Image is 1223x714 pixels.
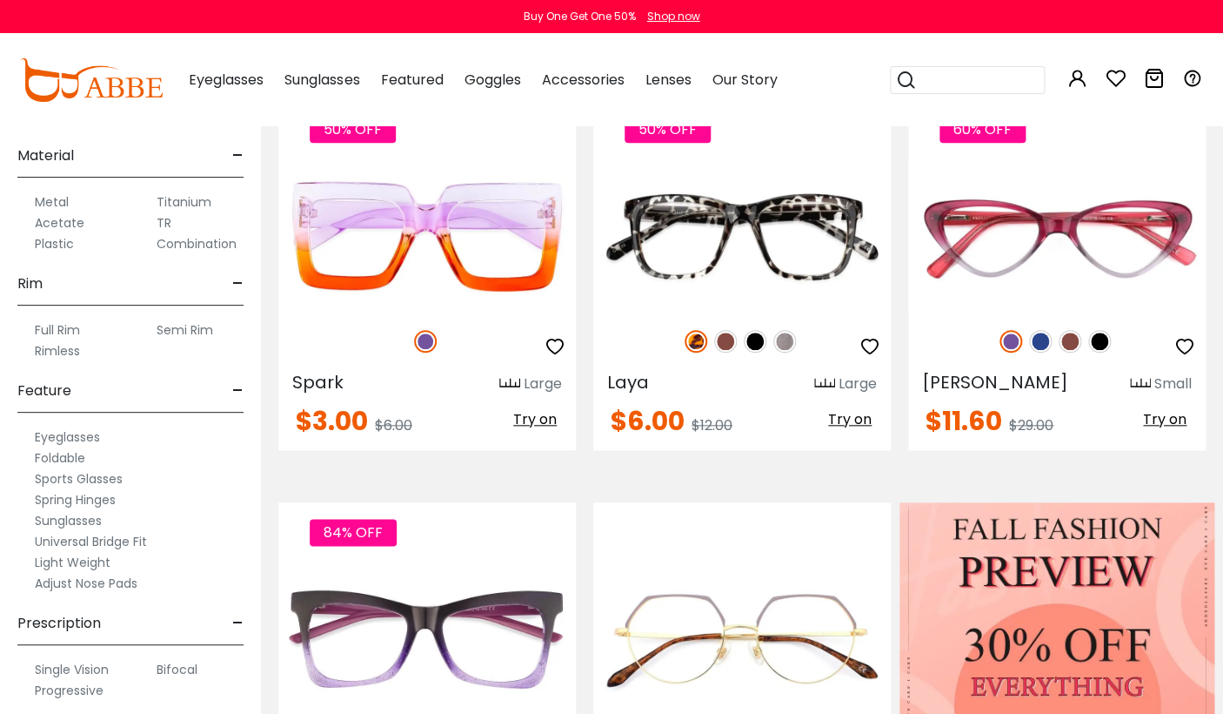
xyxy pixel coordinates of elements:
label: Sunglasses [35,510,102,531]
span: Sunglasses [284,70,359,90]
button: Try on [823,408,877,431]
img: Purple Spark - Plastic ,Universal Bridge Fit [278,162,576,311]
label: Universal Bridge Fit [35,531,147,552]
img: Purple Focal - TR ,Universal Bridge Fit [278,565,576,714]
span: Try on [828,409,872,429]
label: Titanium [157,192,211,212]
span: 50% OFF [310,116,396,143]
img: abbeglasses.com [20,58,163,102]
label: Plastic [35,233,74,254]
span: Feature [17,370,71,412]
label: Progressive [35,680,104,701]
div: Shop now [647,9,700,24]
img: Leopard Laya - Plastic ,Universal Bridge Fit [593,162,891,311]
span: - [232,603,244,644]
button: Try on [508,408,562,431]
span: $12.00 [692,415,732,435]
div: Small [1154,374,1192,394]
span: $6.00 [611,402,685,440]
label: Rimless [35,340,80,361]
span: $29.00 [1009,415,1053,435]
label: Spring Hinges [35,489,116,510]
label: Foldable [35,448,85,468]
img: Purple Actie - Metal ,Adjust Nose Pads [593,565,891,714]
span: Laya [607,370,649,394]
span: $11.60 [926,402,1002,440]
span: Rim [17,263,43,305]
img: Leopard [685,330,707,353]
label: Full Rim [35,320,80,340]
span: Our Story [712,70,777,90]
label: Sports Glasses [35,468,123,489]
span: Prescription [17,603,101,644]
label: Metal [35,192,69,212]
span: Featured [380,70,443,90]
label: Single Vision [35,659,109,680]
span: Lenses [645,70,691,90]
img: Purple [414,330,437,353]
img: Blue [1029,330,1052,353]
span: Try on [513,409,557,429]
span: Goggles [464,70,520,90]
span: Spark [292,370,344,394]
a: Shop now [638,9,700,24]
label: Semi Rim [157,320,213,340]
div: Buy One Get One 50% [524,9,636,24]
img: size ruler [1130,377,1151,390]
label: TR [157,212,171,233]
label: Adjust Nose Pads [35,573,137,594]
span: Material [17,135,74,177]
span: - [232,370,244,412]
span: - [232,135,244,177]
img: Purple Hannah - Acetate ,Universal Bridge Fit [908,162,1206,311]
span: Accessories [541,70,624,90]
img: Black [1088,330,1111,353]
label: Acetate [35,212,84,233]
span: Eyeglasses [189,70,264,90]
label: Bifocal [157,659,197,680]
div: Large [839,374,877,394]
button: Try on [1138,408,1192,431]
span: - [232,263,244,305]
img: Purple [999,330,1022,353]
span: 84% OFF [310,519,397,546]
img: Brown [1059,330,1081,353]
span: Try on [1143,409,1186,429]
img: Gun [773,330,796,353]
span: $3.00 [296,402,368,440]
span: 50% OFF [625,116,711,143]
img: size ruler [814,377,835,390]
label: Combination [157,233,237,254]
span: [PERSON_NAME] [922,370,1068,394]
img: Black [744,330,766,353]
img: size ruler [499,377,520,390]
label: Light Weight [35,552,110,573]
label: Eyeglasses [35,427,100,448]
img: Brown [714,330,737,353]
span: 60% OFF [939,116,1026,143]
div: Large [524,374,562,394]
span: $6.00 [375,415,412,435]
